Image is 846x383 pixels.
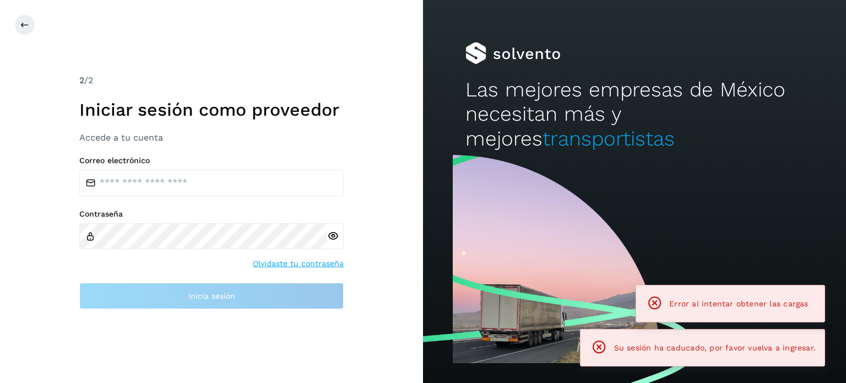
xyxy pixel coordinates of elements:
span: Error al intentar obtener las cargas [669,299,808,308]
label: Contraseña [79,209,344,219]
button: Inicia sesión [79,283,344,309]
span: 2 [79,75,84,85]
a: Olvidaste tu contraseña [253,258,344,269]
h1: Iniciar sesión como proveedor [79,99,344,120]
span: Inicia sesión [188,292,235,300]
label: Correo electrónico [79,156,344,165]
span: transportistas [543,127,675,150]
h2: Las mejores empresas de México necesitan más y mejores [465,78,804,151]
span: Su sesión ha caducado, por favor vuelva a ingresar. [614,343,816,352]
h3: Accede a tu cuenta [79,132,344,143]
div: /2 [79,74,344,87]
